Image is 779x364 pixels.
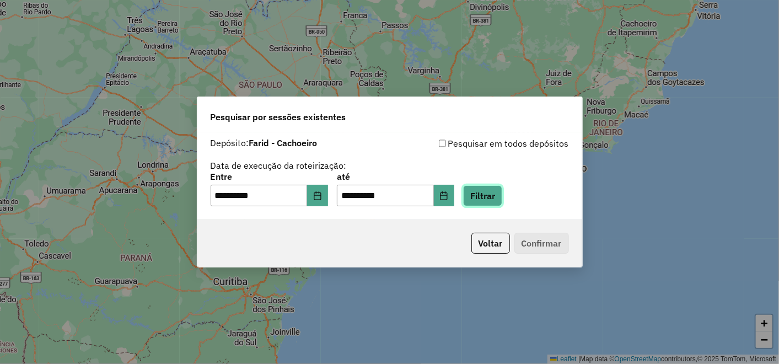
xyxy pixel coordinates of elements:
button: Choose Date [307,185,328,207]
label: até [337,170,454,183]
strong: Farid - Cachoeiro [249,137,318,148]
label: Data de execução da roteirização: [211,159,347,172]
label: Depósito: [211,136,318,149]
label: Entre [211,170,328,183]
button: Filtrar [463,185,502,206]
div: Pesquisar em todos depósitos [390,137,569,150]
span: Pesquisar por sessões existentes [211,110,346,124]
button: Choose Date [434,185,455,207]
button: Voltar [471,233,510,254]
